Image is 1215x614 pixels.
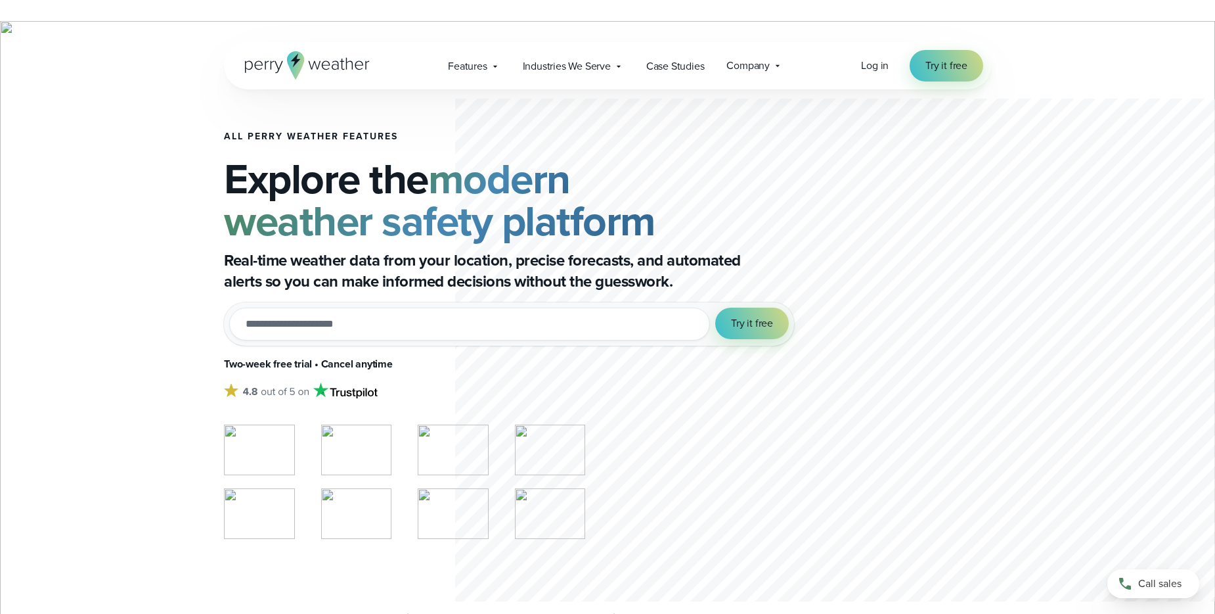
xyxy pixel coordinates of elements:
a: Call sales [1107,569,1199,598]
strong: Two-week free trial • Cancel anytime [224,356,393,371]
img: Turner-Construction_1.svg [321,425,392,475]
p: Real-time weather data from your location, precise forecasts, and automated alerts so you can mak... [224,250,749,292]
button: Try it free [715,308,789,339]
span: Try it free [731,316,773,331]
h2: Explore the [224,158,794,242]
img: NFL.svg [321,488,392,539]
span: Call sales [1138,576,1182,592]
img: %E2%9C%85-SEC.svg [515,425,586,475]
span: Try it free [925,58,967,74]
span: Industries We Serve [523,59,611,74]
span: Case Studies [646,59,705,74]
img: NASA.svg [224,425,295,475]
span: Features [448,59,487,74]
a: Log in [861,58,889,74]
a: Case Studies [635,53,716,80]
img: PGA.svg [418,488,489,539]
img: Amazon-Air.svg [224,488,295,539]
strong: modern weather safety platform [224,148,655,252]
img: MLB.svg [515,488,586,539]
span: Company [726,58,770,74]
span: Log in [861,58,889,73]
h1: All Perry Weather Features [224,131,794,142]
img: Corona-Norco-Unified-School-District.svg [418,425,489,475]
a: Try it free [910,50,983,82]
